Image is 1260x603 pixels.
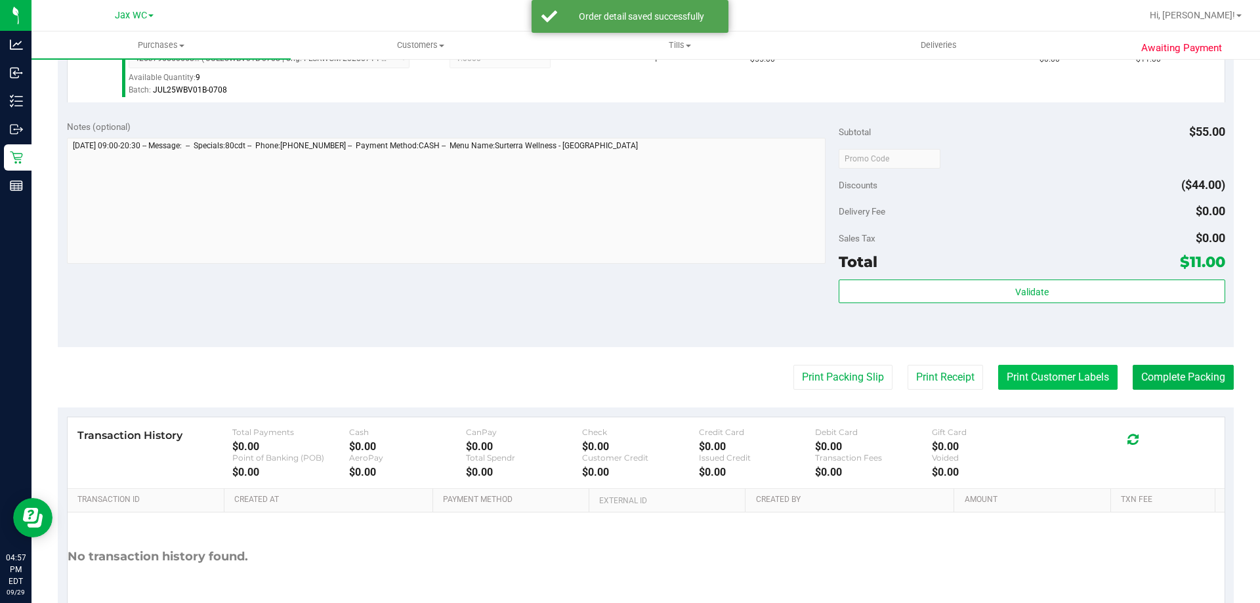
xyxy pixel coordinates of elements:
[839,280,1225,303] button: Validate
[815,440,932,453] div: $0.00
[10,123,23,136] inline-svg: Outbound
[815,466,932,478] div: $0.00
[349,427,466,437] div: Cash
[232,440,349,453] div: $0.00
[10,151,23,164] inline-svg: Retail
[1181,178,1225,192] span: ($44.00)
[1133,365,1234,390] button: Complete Packing
[699,466,816,478] div: $0.00
[1141,41,1222,56] span: Awaiting Payment
[466,440,583,453] div: $0.00
[77,495,219,505] a: Transaction ID
[129,85,151,94] span: Batch:
[932,466,1049,478] div: $0.00
[839,206,885,217] span: Delivery Fee
[815,427,932,437] div: Debit Card
[129,68,424,94] div: Available Quantity:
[839,173,877,197] span: Discounts
[839,127,871,137] span: Subtotal
[965,495,1106,505] a: Amount
[699,440,816,453] div: $0.00
[699,427,816,437] div: Credit Card
[291,31,550,59] a: Customers
[153,85,227,94] span: JUL25WBV01B-0708
[10,66,23,79] inline-svg: Inbound
[232,453,349,463] div: Point of Banking (POB)
[232,427,349,437] div: Total Payments
[1015,287,1049,297] span: Validate
[232,466,349,478] div: $0.00
[1189,125,1225,138] span: $55.00
[10,38,23,51] inline-svg: Analytics
[466,466,583,478] div: $0.00
[582,427,699,437] div: Check
[6,552,26,587] p: 04:57 PM EDT
[10,179,23,192] inline-svg: Reports
[589,489,745,512] th: External ID
[10,94,23,108] inline-svg: Inventory
[998,365,1118,390] button: Print Customer Labels
[550,31,809,59] a: Tills
[815,453,932,463] div: Transaction Fees
[6,587,26,597] p: 09/29
[932,440,1049,453] div: $0.00
[908,365,983,390] button: Print Receipt
[1150,10,1235,20] span: Hi, [PERSON_NAME]!
[291,39,549,51] span: Customers
[466,453,583,463] div: Total Spendr
[349,453,466,463] div: AeroPay
[1121,495,1209,505] a: Txn Fee
[1180,253,1225,271] span: $11.00
[31,31,291,59] a: Purchases
[1196,204,1225,218] span: $0.00
[31,39,291,51] span: Purchases
[582,466,699,478] div: $0.00
[564,10,719,23] div: Order detail saved successfully
[196,73,200,82] span: 9
[839,253,877,271] span: Total
[68,512,248,601] div: No transaction history found.
[349,466,466,478] div: $0.00
[551,39,808,51] span: Tills
[932,427,1049,437] div: Gift Card
[839,149,940,169] input: Promo Code
[582,440,699,453] div: $0.00
[903,39,975,51] span: Deliveries
[793,365,892,390] button: Print Packing Slip
[809,31,1068,59] a: Deliveries
[756,495,949,505] a: Created By
[466,427,583,437] div: CanPay
[582,453,699,463] div: Customer Credit
[115,10,147,21] span: Jax WC
[932,453,1049,463] div: Voided
[839,233,875,243] span: Sales Tax
[1196,231,1225,245] span: $0.00
[67,121,131,132] span: Notes (optional)
[443,495,584,505] a: Payment Method
[234,495,427,505] a: Created At
[699,453,816,463] div: Issued Credit
[349,440,466,453] div: $0.00
[13,498,52,537] iframe: Resource center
